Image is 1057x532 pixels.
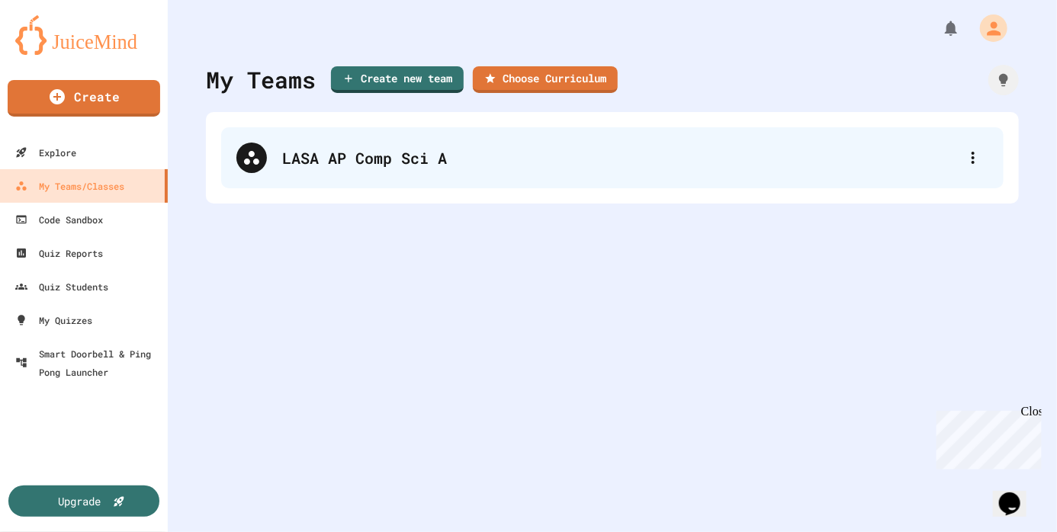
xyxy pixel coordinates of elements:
div: My Notifications [914,15,964,41]
div: Explore [15,143,76,162]
div: Quiz Students [15,277,108,296]
div: Upgrade [59,493,101,509]
div: LASA AP Comp Sci A [221,127,1004,188]
div: My Teams/Classes [15,177,124,195]
div: How it works [988,65,1019,95]
iframe: chat widget [930,405,1042,470]
img: logo-orange.svg [15,15,153,55]
div: My Account [964,11,1011,46]
div: Chat with us now!Close [6,6,105,97]
a: Create new team [331,66,464,93]
div: My Quizzes [15,311,92,329]
iframe: chat widget [993,471,1042,517]
div: Quiz Reports [15,244,103,262]
div: LASA AP Comp Sci A [282,146,958,169]
a: Choose Curriculum [473,66,618,93]
div: Smart Doorbell & Ping Pong Launcher [15,345,162,381]
div: Code Sandbox [15,210,103,229]
div: My Teams [206,62,316,97]
a: Create [8,80,160,117]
